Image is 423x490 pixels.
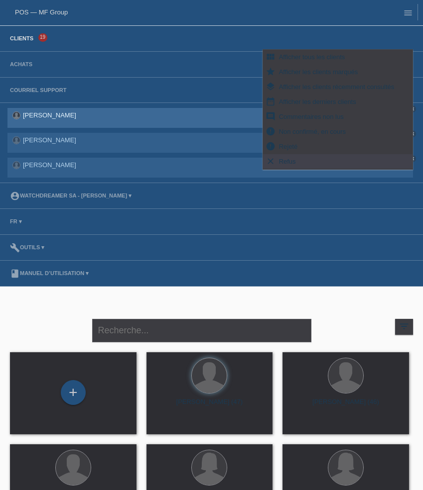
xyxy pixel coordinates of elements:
[266,82,276,92] i: layers
[10,269,20,279] i: book
[266,141,276,151] i: error
[15,8,68,16] a: POS — MF Group
[23,161,76,169] a: [PERSON_NAME]
[266,126,276,136] i: error
[5,87,71,93] a: Courriel Support
[5,61,37,67] a: Achats
[278,66,360,78] span: Afficher les clients marqués
[398,9,418,15] a: menu
[266,67,276,77] i: star
[278,51,347,63] span: Afficher tous les clients
[92,319,311,342] input: Recherche...
[278,140,299,152] span: Rejeté
[266,97,276,106] i: date_range
[38,33,47,42] span: 19
[403,8,413,18] i: menu
[23,136,76,144] a: [PERSON_NAME]
[5,244,49,250] a: buildOutils ▾
[266,52,276,62] i: view_module
[10,243,20,253] i: build
[399,321,410,332] i: filter_list
[61,384,85,401] div: Enregistrer le client
[23,111,76,119] a: [PERSON_NAME]
[5,193,137,198] a: account_circleWatchdreamer SA - [PERSON_NAME] ▾
[290,398,401,414] div: [PERSON_NAME] (46)
[5,218,27,224] a: FR ▾
[5,270,94,276] a: bookManuel d’utilisation ▾
[266,111,276,121] i: comment
[154,398,265,414] div: [PERSON_NAME] (47)
[278,96,358,107] span: Afficher les derniers clients
[278,125,347,137] span: Non confirmé, en cours
[278,81,396,93] span: Afficher les clients récemment consultés
[10,191,20,201] i: account_circle
[5,35,38,41] a: Clients
[278,155,297,167] span: Refus
[266,156,276,166] i: clear
[278,110,345,122] span: Commentaires non lus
